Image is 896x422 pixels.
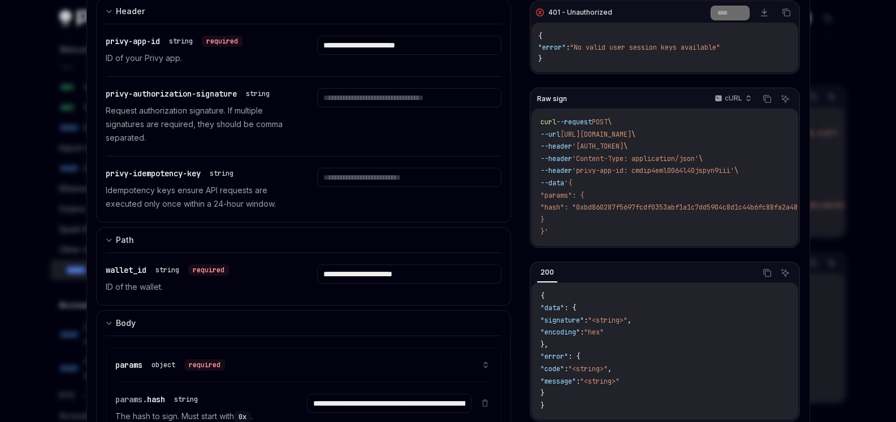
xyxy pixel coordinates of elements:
span: --data [540,179,564,188]
span: Raw sign [537,94,567,103]
span: "<string>" [580,377,620,386]
span: : [580,328,584,337]
span: "error" [538,43,566,52]
button: Copy the contents from the code block [760,266,774,280]
span: , [627,316,631,325]
span: 'privy-app-id: cmdip4eml0064l40jspyn9iii' [572,166,734,175]
span: "<string>" [588,316,627,325]
span: \ [631,130,635,139]
span: }, [540,340,548,349]
div: 200 [537,266,557,279]
span: hash [147,394,165,404]
span: '[AUTH_TOKEN] [572,142,624,151]
span: : { [568,352,580,361]
div: wallet_id [106,264,229,276]
span: "message" [540,377,576,386]
span: }' [540,227,548,236]
span: curl [540,118,556,127]
span: privy-authorization-signature [106,89,237,99]
span: wallet_id [106,265,146,275]
div: required [188,264,229,276]
span: "hash": "0xbd860287f5697fcdf0353abf1a1c7dd5904c8d1c44b6fc88fa2a4879999befd8" [540,203,841,212]
span: [URL][DOMAIN_NAME] [560,130,631,139]
div: Header [116,5,145,18]
p: Idempotency keys ensure API requests are executed only once within a 24-hour window. [106,184,290,211]
span: 0x [239,412,246,421]
span: --header [540,166,572,175]
span: --header [540,142,572,151]
div: privy-authorization-signature [106,88,274,99]
button: Copy the contents from the code block [779,5,794,20]
span: } [540,401,544,410]
button: cURL [708,89,756,108]
span: "data" [540,303,564,312]
span: --url [540,130,560,139]
span: params [115,360,142,370]
span: "<string>" [568,364,608,373]
span: privy-app-id [106,36,160,46]
span: : [584,316,588,325]
div: object [152,360,175,369]
span: \ [734,166,738,175]
span: privy-idempotency-key [106,168,201,179]
span: "hex" [584,328,604,337]
span: : { [564,303,576,312]
div: string [174,395,198,404]
span: } [540,389,544,398]
button: expand input section [96,310,512,336]
div: privy-app-id [106,36,243,47]
div: string [210,169,233,178]
button: Ask AI [778,92,793,106]
span: : [576,377,580,386]
div: params.hash [115,394,202,405]
div: params [115,359,225,371]
span: POST [592,118,608,127]
span: \ [699,154,703,163]
span: "params": { [540,191,584,200]
div: string [155,266,179,275]
p: ID of your Privy app. [106,51,290,65]
span: "signature" [540,316,584,325]
div: string [246,89,270,98]
div: 401 - Unauthorized [548,8,612,17]
div: Body [116,316,136,330]
div: required [202,36,243,47]
span: \ [624,142,627,151]
span: "encoding" [540,328,580,337]
span: '{ [564,179,572,188]
span: : [566,43,570,52]
span: "error" [540,352,568,361]
div: privy-idempotency-key [106,168,238,179]
span: : [564,364,568,373]
button: expand input section [96,227,512,253]
span: "No valid user session keys available" [570,43,720,52]
span: } [540,215,544,224]
span: "code" [540,364,564,373]
span: params. [115,394,147,404]
button: Ask AI [778,266,793,280]
p: Request authorization signature. If multiple signatures are required, they should be comma separa... [106,104,290,145]
span: --request [556,118,592,127]
div: string [169,37,193,46]
span: } [538,54,542,63]
p: ID of the wallet. [106,280,290,294]
span: \ [608,118,612,127]
button: Copy the contents from the code block [760,92,774,106]
span: --header [540,154,572,163]
div: Path [116,233,134,247]
span: , [608,364,612,373]
span: { [540,292,544,301]
span: { [538,32,542,41]
p: cURL [725,94,742,103]
span: 'Content-Type: application/json' [572,154,699,163]
div: required [184,359,225,371]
